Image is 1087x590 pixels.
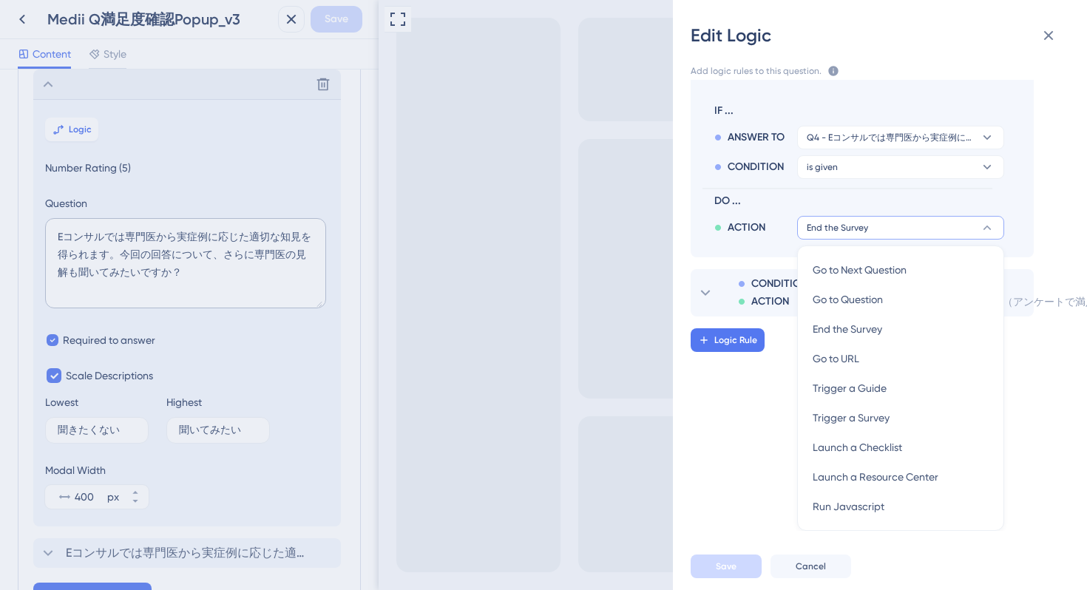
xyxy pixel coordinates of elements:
span: Launch a Resource Center [813,468,938,486]
span: Logic Rule [714,334,757,346]
span: End the Survey [807,222,868,234]
span: Trigger a Survey [813,409,890,427]
span: End the Survey [813,320,882,338]
span: ANSWER TO [728,129,785,146]
button: Trigger a Survey [807,403,995,433]
button: Go to Next Question [807,255,995,285]
span: Save [716,560,736,572]
span: Go to URL [813,350,859,367]
span: Run Javascript [813,498,884,515]
span: IF ... [714,102,998,120]
button: Launch a Resource Center [807,462,995,492]
iframe: UserGuiding Survey [383,403,679,560]
span: ACTION [728,219,765,237]
button: Logic Rule [691,328,765,352]
button: Go to URL [807,344,995,373]
span: DO ... [714,192,998,210]
span: CONDITION [728,158,784,176]
button: End the Survey [797,216,1004,240]
span: Cancel [796,560,826,572]
button: Save [691,555,762,578]
span: is given [807,161,838,173]
span: Go to Question [813,291,883,308]
button: Trigger a Guide [807,373,995,403]
span: Trigger a Guide [813,379,887,397]
button: Cancel [771,555,851,578]
button: Q4 - Eコンサルでは専門医から実症例に応じた適切な知見を得られます。今回の回答について、さらに専門医の見解も聞いてみたいですか？ [797,126,1004,149]
span: Q4 - Eコンサルでは専門医から実症例に応じた適切な知見を得られます。今回の回答について、さらに専門医の見解も聞いてみたいですか？ [807,132,974,143]
button: Launch a Checklist [807,433,995,462]
button: Run Javascript [807,492,995,521]
span: Add logic rules to this question. [691,65,822,80]
button: is given [797,155,1004,179]
div: Edit Logic [691,24,1069,47]
span: Launch a Checklist [813,438,902,456]
button: End the Survey [807,314,995,344]
span: Go to Next Question [813,261,907,279]
span: ACTION [751,293,789,311]
button: Go to Question [807,285,995,314]
span: CONDITION [751,275,807,293]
